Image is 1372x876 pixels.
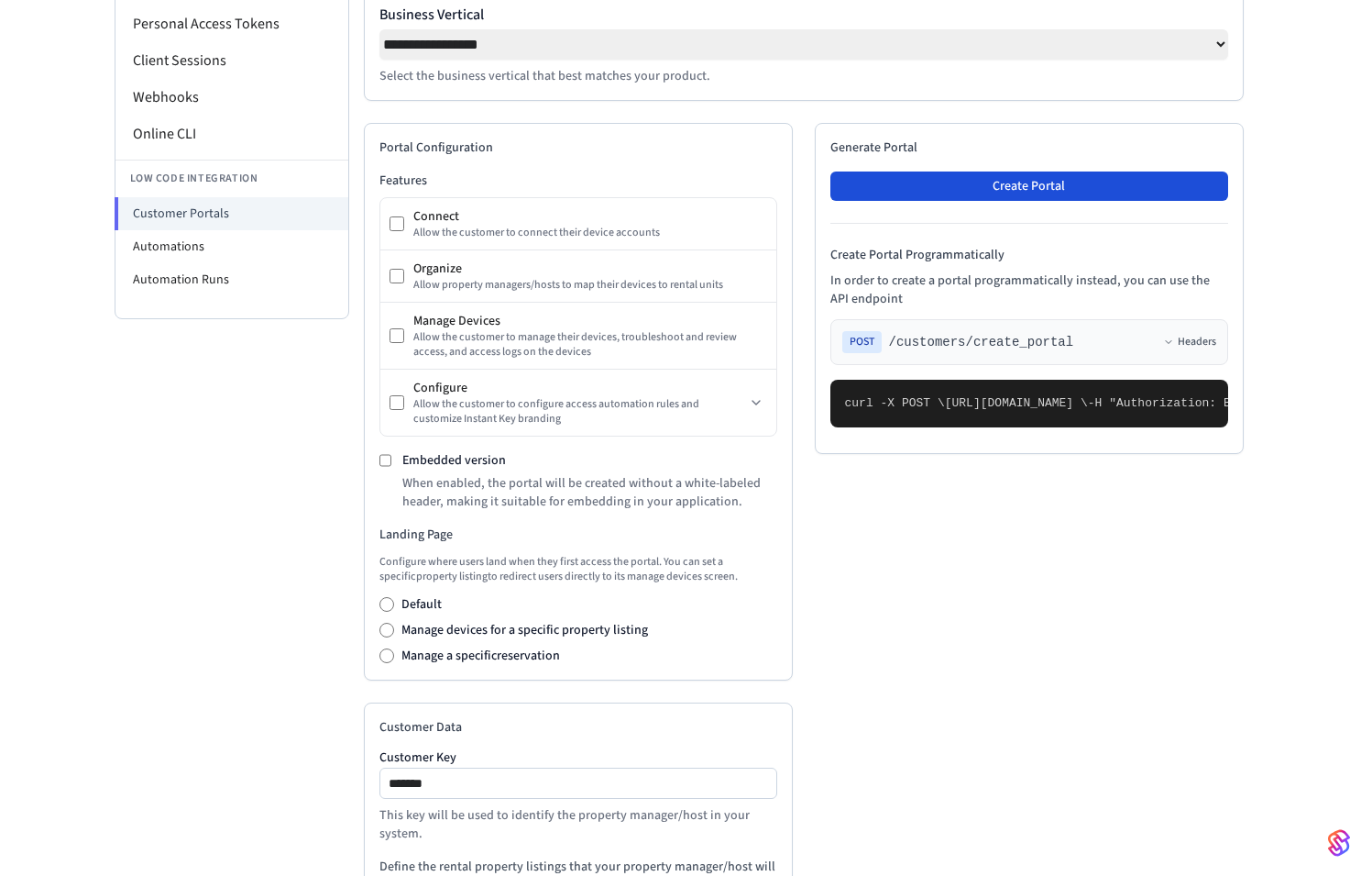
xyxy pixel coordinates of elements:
li: Client Sessions [115,42,348,79]
label: Manage a specific reservation [401,647,560,665]
p: This key will be used to identify the property manager/host in your system. [379,806,777,843]
p: Configure where users land when they first access the portal. You can set a specific property lis... [379,555,777,584]
div: Allow the customer to connect their device accounts [413,226,767,240]
button: Create Portal [830,172,1228,201]
span: /customers/create_portal [889,333,1074,351]
div: Allow the customer to manage their devices, troubleshoot and review access, and access logs on th... [413,330,767,360]
button: Headers [1163,335,1216,349]
h2: Generate Portal [830,139,1228,157]
img: SeamLogoGradient.69752ec5.svg [1328,828,1350,858]
h2: Portal Configuration [379,139,777,157]
div: Manage Devices [413,312,767,330]
label: Business Vertical [379,4,1228,26]
div: Connect [413,207,767,226]
span: [URL][DOMAIN_NAME] \ [945,396,1088,410]
li: Low Code Integration [115,160,348,197]
h3: Landing Page [379,526,777,544]
label: Embedded version [402,451,506,470]
label: Customer Key [379,751,777,764]
span: POST [842,331,882,353]
h3: Features [379,172,777,190]
div: Allow property managers/hosts to map their devices to rental units [413,278,767,293]
div: Allow the customer to configure access automation rules and customize Instant Key branding [413,397,745,427]
li: Automations [115,230,348,263]
h2: Customer Data [379,718,777,737]
p: In order to create a portal programmatically instead, you can use the API endpoint [830,272,1228,308]
p: Select the business vertical that best matches your product. [379,67,1228,85]
p: When enabled, the portal will be created without a white-labeled header, making it suitable for e... [402,474,777,511]
li: Personal Access Tokens [115,6,348,42]
div: Organize [413,260,767,278]
li: Webhooks [115,79,348,116]
h4: Create Portal Programmatically [830,246,1228,264]
span: curl -X POST \ [845,396,945,410]
div: Configure [413,379,745,397]
label: Manage devices for a specific property listing [401,621,648,639]
li: Customer Portals [115,197,348,230]
li: Automation Runs [115,263,348,296]
li: Online CLI [115,116,348,152]
label: Default [401,595,442,614]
